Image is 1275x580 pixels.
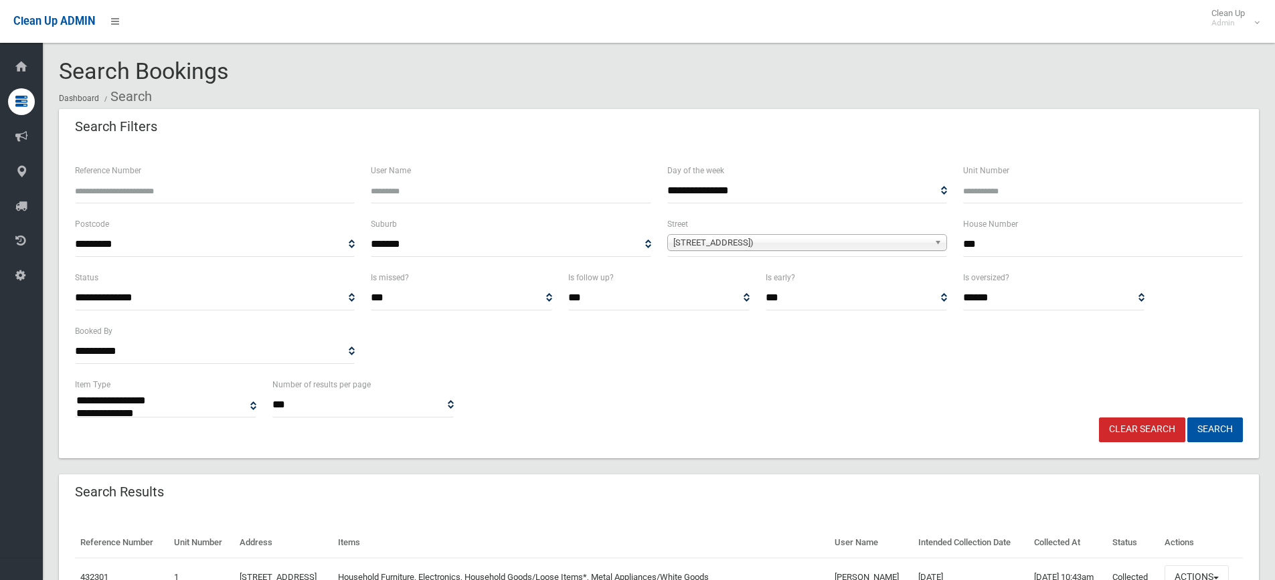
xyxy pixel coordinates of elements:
label: User Name [371,163,411,178]
header: Search Filters [59,114,173,140]
th: Unit Number [169,528,234,558]
button: Search [1187,417,1243,442]
th: Collected At [1029,528,1108,558]
label: Is oversized? [963,270,1009,285]
li: Search [101,84,152,109]
span: Clean Up ADMIN [13,15,95,27]
label: Suburb [371,217,397,231]
label: Number of results per page [272,377,371,392]
label: Is follow up? [568,270,614,285]
span: Search Bookings [59,58,229,84]
a: Clear Search [1099,417,1185,442]
th: Actions [1159,528,1243,558]
label: House Number [963,217,1018,231]
small: Admin [1211,18,1245,28]
th: Intended Collection Date [913,528,1028,558]
th: User Name [829,528,913,558]
th: Items [333,528,829,558]
th: Address [234,528,333,558]
th: Reference Number [75,528,169,558]
th: Status [1107,528,1159,558]
label: Is missed? [371,270,409,285]
a: Dashboard [59,94,99,103]
header: Search Results [59,479,180,505]
span: [STREET_ADDRESS]) [673,235,929,251]
label: Is early? [766,270,795,285]
label: Booked By [75,324,112,339]
label: Street [667,217,688,231]
label: Reference Number [75,163,141,178]
label: Postcode [75,217,109,231]
label: Status [75,270,98,285]
label: Day of the week [667,163,724,178]
span: Clean Up [1205,8,1258,28]
label: Unit Number [963,163,1009,178]
label: Item Type [75,377,110,392]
